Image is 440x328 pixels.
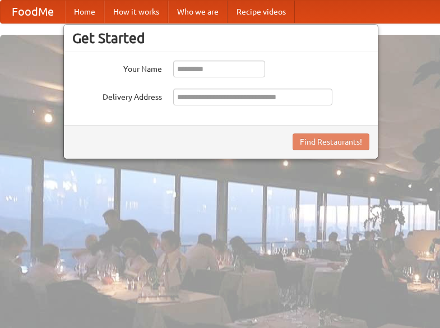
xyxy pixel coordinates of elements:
[228,1,295,23] a: Recipe videos
[168,1,228,23] a: Who we are
[72,30,369,47] h3: Get Started
[293,133,369,150] button: Find Restaurants!
[72,61,162,75] label: Your Name
[104,1,168,23] a: How it works
[65,1,104,23] a: Home
[1,1,65,23] a: FoodMe
[72,89,162,103] label: Delivery Address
